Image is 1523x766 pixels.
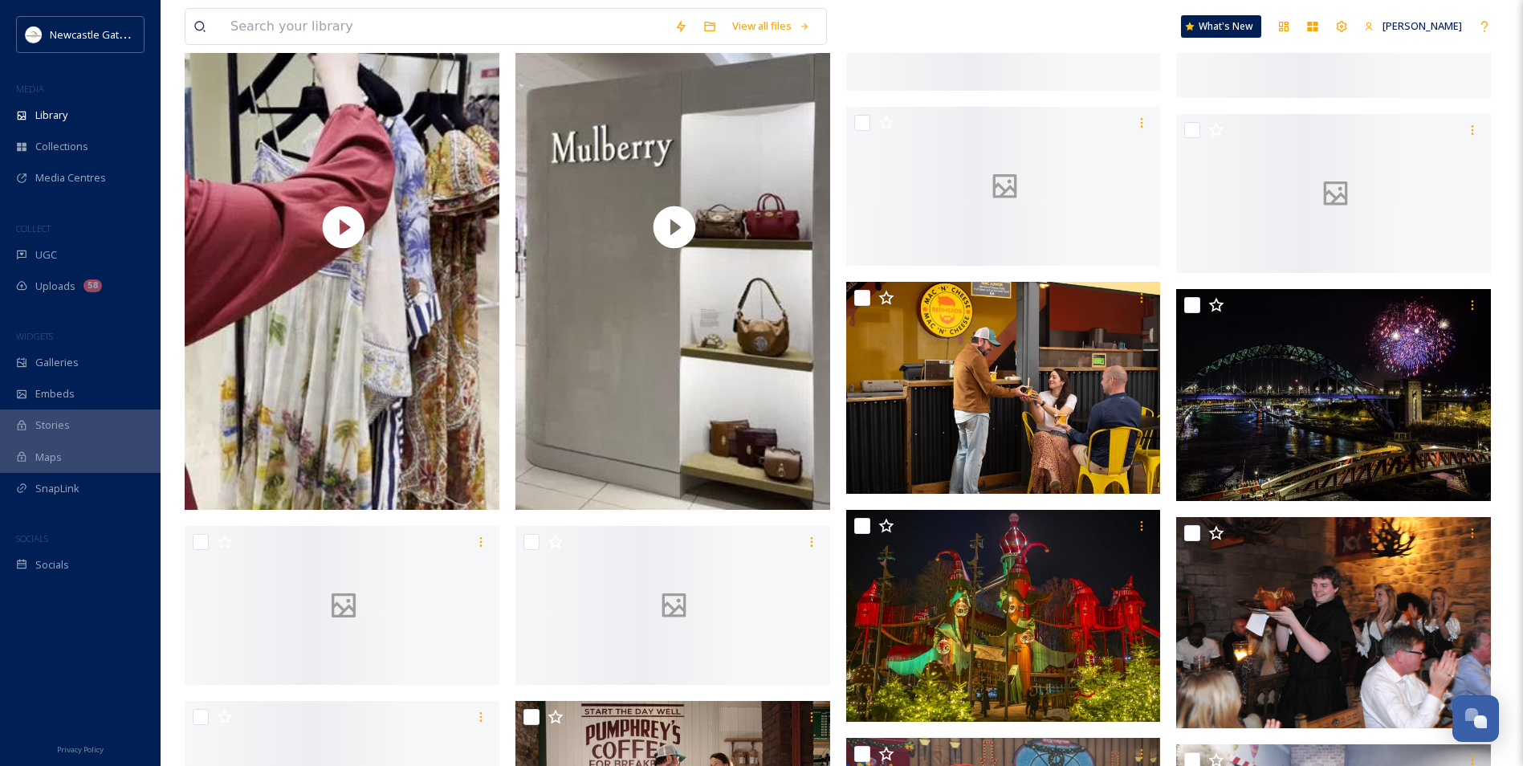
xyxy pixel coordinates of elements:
[222,9,666,44] input: Search your library
[846,282,1164,494] img: TBP_4688.jpg
[35,418,70,433] span: Stories
[35,139,88,154] span: Collections
[1383,18,1462,33] span: [PERSON_NAME]
[1452,695,1499,742] button: Open Chat
[16,532,48,544] span: SOCIALS
[35,450,62,465] span: Maps
[35,355,79,370] span: Galleries
[50,26,198,42] span: Newcastle Gateshead Initiative
[1176,517,1494,728] img: ext_1733844421.364251_info@hookedongroup.co.uk-GM0_4861.jpg
[57,744,104,755] span: Privacy Policy
[35,557,69,572] span: Socials
[35,481,79,496] span: SnapLink
[83,279,102,292] div: 58
[846,510,1164,722] img: ext_1733932931.331114_emily.craig@alnwickgarden.com-PW_2024_Alnwick Garden_Lilidorei_xmas trail_1...
[35,170,106,185] span: Media Centres
[57,739,104,758] a: Privacy Policy
[35,247,57,263] span: UGC
[35,279,75,294] span: Uploads
[35,108,67,123] span: Library
[35,386,75,401] span: Embeds
[26,26,42,43] img: DqD9wEUd_400x400.jpg
[16,330,53,342] span: WIDGETS
[724,10,818,42] a: View all files
[16,83,44,95] span: MEDIA
[1181,15,1261,38] a: What's New
[1356,10,1470,42] a: [PERSON_NAME]
[1176,289,1494,501] img: NYE Fireworks (2).jpg
[16,222,51,234] span: COLLECT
